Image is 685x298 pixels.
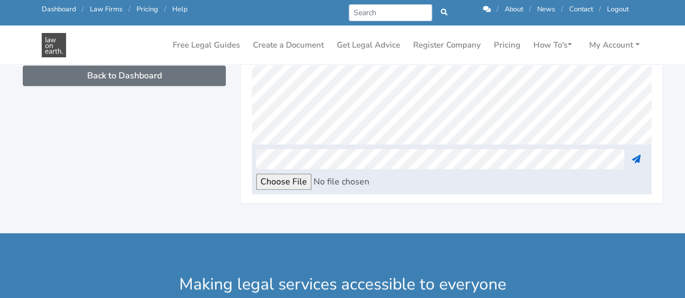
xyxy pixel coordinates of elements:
[42,33,66,57] img: Law On Earth
[537,4,555,14] a: News
[332,35,405,56] a: Get Legal Advice
[561,4,563,14] span: /
[168,35,244,56] a: Free Legal Guides
[42,4,76,14] a: Dashboard
[585,35,644,56] a: My Account
[136,4,158,14] a: Pricing
[249,35,328,56] a: Create a Document
[569,4,593,14] a: Contact
[529,35,576,56] a: How To's
[128,4,131,14] span: /
[607,4,629,14] a: Logout
[172,4,187,14] a: Help
[409,35,485,56] a: Register Company
[82,4,84,14] span: /
[497,4,499,14] span: /
[599,4,601,14] span: /
[23,65,226,86] a: Back to Dashboard
[349,4,433,21] input: Search
[490,35,525,56] a: Pricing
[529,4,531,14] span: /
[90,4,122,14] a: Law Firms
[505,4,523,14] a: About
[164,4,166,14] span: /
[34,272,651,296] div: Making legal services accessible to everyone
